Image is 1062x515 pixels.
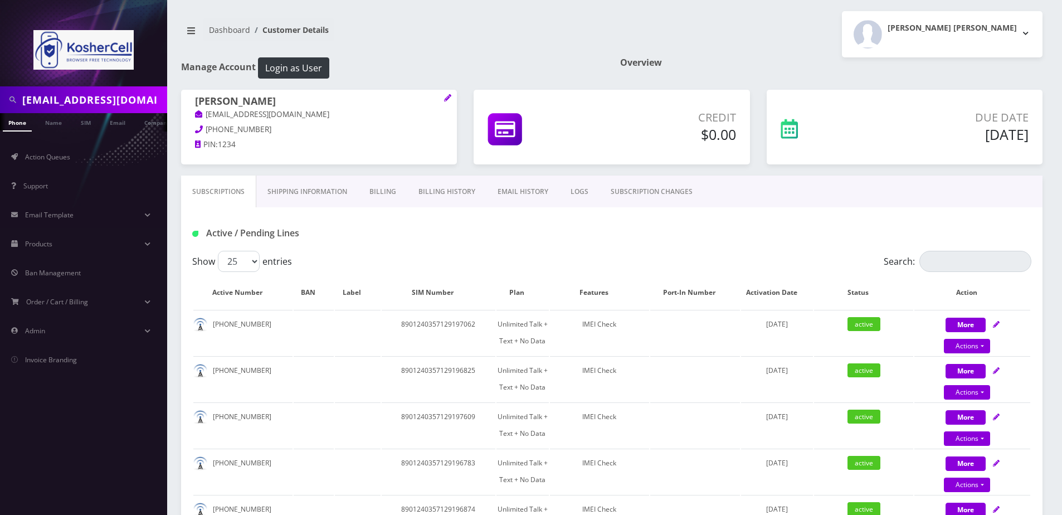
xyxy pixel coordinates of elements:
h2: [PERSON_NAME] [PERSON_NAME] [888,23,1017,33]
span: Action Queues [25,152,70,162]
img: Active / Pending Lines [192,231,198,237]
a: [EMAIL_ADDRESS][DOMAIN_NAME] [195,109,329,120]
a: Name [40,113,67,130]
img: default.png [193,410,207,424]
td: Unlimited Talk + Text + No Data [496,402,549,448]
a: SIM [75,113,96,130]
span: [DATE] [766,504,788,514]
span: Products [25,239,52,249]
td: Unlimited Talk + Text + No Data [496,356,549,401]
span: [PHONE_NUMBER] [206,124,271,134]
th: Label: activate to sort column ascending [335,276,380,309]
button: More [946,456,986,471]
a: Login as User [256,61,329,73]
button: Login as User [258,57,329,79]
h1: [PERSON_NAME] [195,95,443,109]
td: 8901240357129196825 [382,356,495,401]
div: IMEI Check [550,316,649,333]
span: active [847,317,880,331]
span: [DATE] [766,319,788,329]
button: More [946,364,986,378]
span: active [847,456,880,470]
a: Company [139,113,176,130]
td: [PHONE_NUMBER] [193,402,293,448]
a: EMAIL HISTORY [486,176,559,208]
td: [PHONE_NUMBER] [193,356,293,401]
li: Customer Details [250,24,329,36]
h1: Overview [620,57,1042,68]
td: [PHONE_NUMBER] [193,449,293,494]
a: Billing History [407,176,486,208]
span: [DATE] [766,412,788,421]
div: IMEI Check [550,409,649,425]
a: Dashboard [209,25,250,35]
a: Actions [944,431,990,446]
div: IMEI Check [550,362,649,379]
button: More [946,318,986,332]
input: Search: [919,251,1031,272]
a: Actions [944,339,990,353]
img: default.png [193,318,207,332]
button: More [946,410,986,425]
h5: $0.00 [598,126,735,143]
a: Actions [944,385,990,400]
span: active [847,363,880,377]
h1: Active / Pending Lines [192,228,461,239]
th: BAN: activate to sort column ascending [294,276,334,309]
a: LOGS [559,176,600,208]
td: 8901240357129196783 [382,449,495,494]
p: Credit [598,109,735,126]
select: Showentries [218,251,260,272]
a: SUBSCRIPTION CHANGES [600,176,704,208]
th: Active Number: activate to sort column ascending [193,276,293,309]
label: Search: [884,251,1031,272]
div: IMEI Check [550,455,649,472]
a: Subscriptions [181,176,256,208]
a: Phone [3,113,32,132]
td: 8901240357129197062 [382,310,495,355]
p: Due Date [869,109,1029,126]
img: KosherCell [33,30,134,70]
input: Search in Company [22,89,164,110]
span: Order / Cart / Billing [26,297,88,307]
th: Action: activate to sort column ascending [914,276,1030,309]
th: Status: activate to sort column ascending [814,276,913,309]
span: Email Template [25,210,74,220]
a: Actions [944,478,990,492]
th: Plan: activate to sort column ascending [496,276,549,309]
td: 8901240357129197609 [382,402,495,448]
span: Ban Management [25,268,81,278]
a: Shipping Information [256,176,358,208]
span: Invoice Branding [25,355,77,365]
a: Billing [358,176,407,208]
h1: Manage Account [181,57,603,79]
th: Port-In Number: activate to sort column ascending [650,276,740,309]
img: default.png [193,456,207,470]
h5: [DATE] [869,126,1029,143]
a: PIN: [195,139,218,150]
span: active [847,410,880,424]
td: Unlimited Talk + Text + No Data [496,310,549,355]
span: Support [23,181,48,191]
button: [PERSON_NAME] [PERSON_NAME] [842,11,1042,57]
td: Unlimited Talk + Text + No Data [496,449,549,494]
span: [DATE] [766,458,788,468]
span: 1234 [218,139,236,149]
img: default.png [193,364,207,378]
th: Features: activate to sort column ascending [550,276,649,309]
a: Email [104,113,131,130]
td: [PHONE_NUMBER] [193,310,293,355]
th: Activation Date: activate to sort column ascending [741,276,813,309]
label: Show entries [192,251,292,272]
span: Admin [25,326,45,336]
th: SIM Number: activate to sort column ascending [382,276,495,309]
span: [DATE] [766,366,788,375]
nav: breadcrumb [181,18,603,50]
